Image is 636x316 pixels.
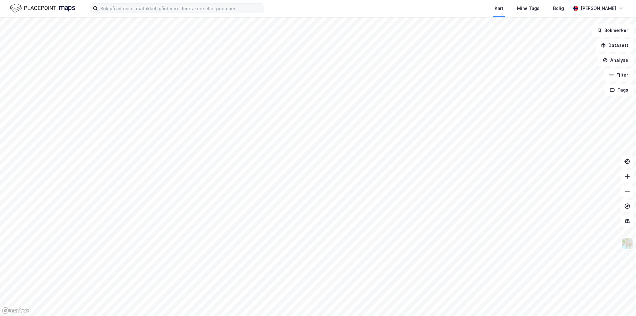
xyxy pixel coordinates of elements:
[98,4,264,13] input: Søk på adresse, matrikkel, gårdeiere, leietakere eller personer
[10,3,75,14] img: logo.f888ab2527a4732fd821a326f86c7f29.svg
[581,5,616,12] div: [PERSON_NAME]
[605,286,636,316] iframe: Chat Widget
[553,5,564,12] div: Bolig
[517,5,539,12] div: Mine Tags
[495,5,503,12] div: Kart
